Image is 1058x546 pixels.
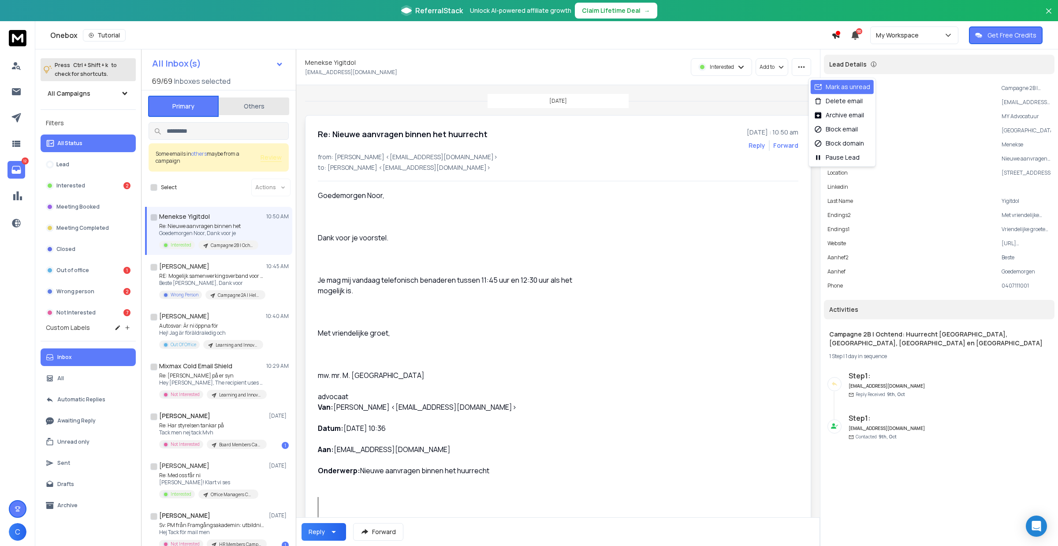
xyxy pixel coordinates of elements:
button: Others [219,97,289,116]
p: Hej Tack för mail men [159,529,265,536]
p: Aanhef2 [827,254,849,261]
div: Archive email [814,111,864,120]
p: Endings1 [827,226,849,233]
p: Sv: PM från Framgångsakademin: utbildningar [159,522,265,529]
p: 10:40 AM [266,313,289,320]
p: Interested [171,242,191,248]
p: Interested [710,64,734,71]
p: 10:50 AM [266,213,289,220]
h1: [PERSON_NAME] [159,262,209,271]
p: Wrong person [56,288,94,295]
span: Ctrl + Shift + k [72,60,109,70]
div: 2 [123,182,130,189]
p: Autosvar: Är ni öppna för [159,322,263,329]
h1: [PERSON_NAME] [159,312,209,321]
div: Onebox [50,29,831,41]
p: Not Interested [56,309,96,316]
p: RE: Mogelijk samenwerkingsverband voor P&F-aanvragen [159,273,265,280]
p: [DATE] [269,412,289,419]
p: location [827,169,848,176]
div: Forward [773,141,798,150]
p: Meeting Completed [56,224,109,232]
div: Block domain [814,139,864,148]
p: Lead [56,161,69,168]
p: Interested [56,182,85,189]
p: Unlock AI-powered affiliate growth [470,6,571,15]
p: Goedemorgen Noor, Dank voor je [159,230,258,237]
strong: Van: [318,402,333,412]
p: Meeting Booked [56,203,100,210]
p: Re: Har styrelsen tankar på [159,422,265,429]
p: Drafts [57,481,74,488]
div: 1 [123,267,130,274]
p: Menekse [1002,141,1051,148]
div: Activities [824,300,1054,319]
span: 1 Step [829,352,842,360]
p: Board Members Campaign | Whole Day [219,441,261,448]
p: [EMAIL_ADDRESS][DOMAIN_NAME] [1002,99,1051,106]
p: Campagne 2B | Ochtend: Huurrecht [GEOGRAPHIC_DATA], [GEOGRAPHIC_DATA], [GEOGRAPHIC_DATA] en [GEOG... [211,242,253,249]
p: Out Of Office [171,341,196,348]
h1: Mixmax Cold Email Shield [159,362,232,370]
p: [EMAIL_ADDRESS][DOMAIN_NAME] [305,69,397,76]
div: 2 [123,288,130,295]
p: Not Interested [171,391,200,398]
p: Nieuwe aanvragen binnen het huurrecht [1002,155,1051,162]
p: [DATE] [269,512,289,519]
p: Aanhef [827,268,846,275]
p: [DATE] [269,462,289,469]
p: Hej! Jag är föräldraledig och [159,329,263,337]
h1: Campagne 2B | Ochtend: Huurrecht [GEOGRAPHIC_DATA], [GEOGRAPHIC_DATA], [GEOGRAPHIC_DATA] en [GEOG... [829,330,1049,348]
label: Select [161,184,177,191]
p: Get Free Credits [987,31,1036,40]
h1: Menekse Yigitdol [159,212,210,221]
p: linkedin [827,183,848,191]
p: Awaiting Reply [57,417,96,424]
span: → [644,6,650,15]
p: Out of office [56,267,89,274]
p: Wrong Person [171,292,198,298]
p: Re: [PERSON_NAME] på er syn [159,372,265,379]
strong: Onderwerp: [318,466,360,475]
p: Re: Med oss får ni [159,472,258,479]
p: My Workspace [876,31,922,40]
h3: Inboxes selected [174,76,231,86]
p: Tack men nej tack Mvh [159,429,265,436]
p: from: [PERSON_NAME] <[EMAIL_ADDRESS][DOMAIN_NAME]> [318,153,798,161]
h1: [PERSON_NAME] [159,411,210,420]
p: Re: Nieuwe aanvragen binnen het [159,223,258,230]
p: website [827,240,846,247]
p: Lead Details [829,60,867,69]
strong: Datum: [318,423,343,433]
p: [GEOGRAPHIC_DATA] [1002,127,1051,134]
p: Campagne 2A | Hele Dag: [GEOGRAPHIC_DATA], [GEOGRAPHIC_DATA], [GEOGRAPHIC_DATA] en Flevolandgedur... [218,292,260,299]
p: 12 [22,157,29,165]
div: Some emails in maybe from a campaign [156,150,261,165]
p: Endings2 [827,212,851,219]
p: Automatic Replies [57,396,105,403]
p: Press to check for shortcuts. [55,61,117,79]
p: to: [PERSON_NAME] <[EMAIL_ADDRESS][DOMAIN_NAME]> [318,163,798,172]
p: Not Interested [171,441,200,448]
div: Open Intercom Messenger [1026,516,1047,537]
p: 0407111001 [1002,282,1051,289]
p: Beste [1002,254,1051,261]
p: Met vriendelijke groet [1002,212,1051,219]
h1: All Campaigns [48,89,90,98]
span: 69 / 69 [152,76,172,86]
div: | [829,353,1049,360]
button: Primary [148,96,219,117]
p: Reply Received [856,391,905,398]
p: Closed [56,246,75,253]
h6: [EMAIL_ADDRESS][DOMAIN_NAME] [849,383,926,389]
p: All [57,375,64,382]
p: Office Managers Campaign | After Summer 2025 [211,491,253,498]
button: Close banner [1043,5,1054,26]
div: Mark as unread [814,82,870,91]
h3: Filters [41,117,136,129]
p: Last Name [827,198,853,205]
div: 1 [282,442,289,449]
span: 1 day in sequence [846,352,887,360]
p: [PERSON_NAME]! Klart vi ses [159,479,258,486]
span: Review [261,153,282,162]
